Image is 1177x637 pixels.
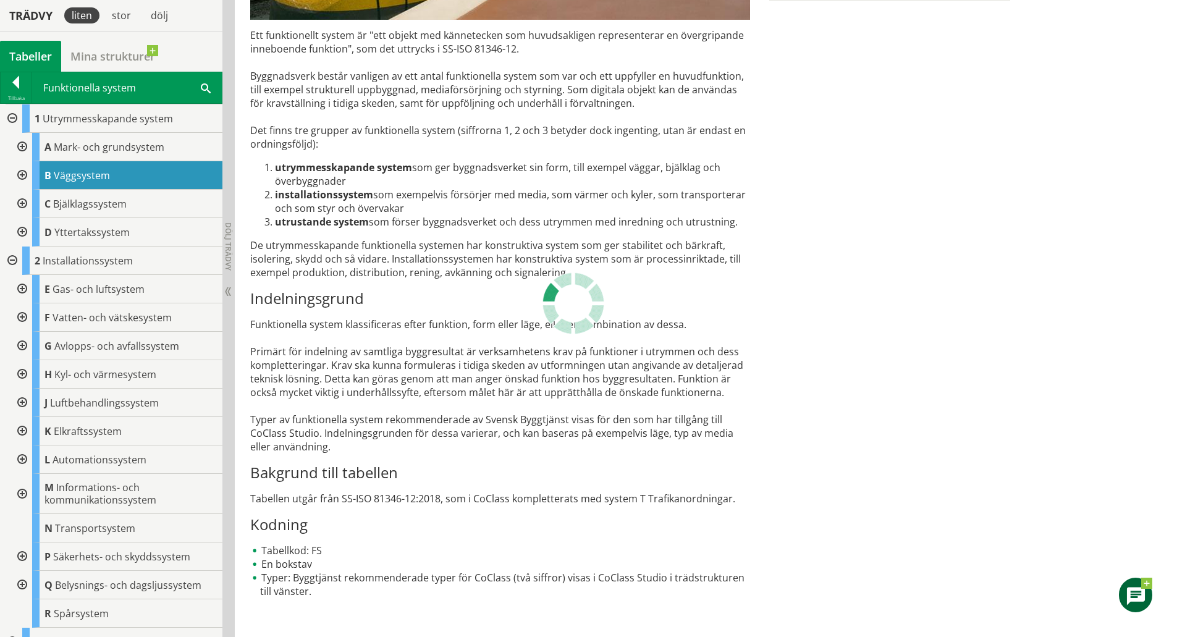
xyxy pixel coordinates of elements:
[54,226,130,239] span: Yttertakssystem
[53,453,146,466] span: Automationssystem
[10,161,222,190] div: Gå till informationssidan för CoClass Studio
[44,396,48,410] span: J
[54,368,156,381] span: Kyl- och värmesystem
[53,282,145,296] span: Gas- och luftsystem
[10,360,222,389] div: Gå till informationssidan för CoClass Studio
[10,542,222,571] div: Gå till informationssidan för CoClass Studio
[44,368,52,381] span: H
[201,81,211,94] span: Sök i tabellen
[61,41,164,72] a: Mina strukturer
[53,197,127,211] span: Bjälklagssystem
[44,481,156,507] span: Informations- och kommunikationssystem
[54,424,122,438] span: Elkraftssystem
[44,607,51,620] span: R
[104,7,138,23] div: stor
[54,140,164,154] span: Mark- och grundsystem
[54,607,109,620] span: Spårsystem
[275,161,750,188] li: som ger byggnadsverket sin form, till exempel väggar, bjälklag och överbyggnader
[10,190,222,218] div: Gå till informationssidan för CoClass Studio
[43,112,173,125] span: Utrymmesskapande system
[250,28,750,598] div: Ett funktionellt system är "ett objekt med kännetecken som huvudsakligen representerar en övergri...
[44,481,54,494] span: M
[10,275,222,303] div: Gå till informationssidan för CoClass Studio
[44,424,51,438] span: K
[275,215,750,229] li: som förser byggnadsverket och dess utrymmen med inredning och utrustning.
[44,226,52,239] span: D
[2,9,59,22] div: Trädvy
[44,169,51,182] span: B
[44,282,50,296] span: E
[10,571,222,599] div: Gå till informationssidan för CoClass Studio
[275,215,369,229] strong: utrustande system
[53,311,172,324] span: Vatten- och vätskesystem
[250,289,750,308] h3: Indelningsgrund
[10,445,222,474] div: Gå till informationssidan för CoClass Studio
[223,222,234,271] span: Dölj trädvy
[10,599,222,628] div: Gå till informationssidan för CoClass Studio
[275,188,750,215] li: som exempelvis försörjer med media, som värmer och kyler, som trans­porterar och som styr och öve...
[10,514,222,542] div: Gå till informationssidan för CoClass Studio
[10,332,222,360] div: Gå till informationssidan för CoClass Studio
[250,463,750,482] h3: Bakgrund till tabellen
[50,396,159,410] span: Luftbehandlingssystem
[43,254,133,268] span: Installationssystem
[250,571,750,598] li: Typer: Byggtjänst rekommenderade typer för CoClass (två siffror) visas i CoClass Studio i trädstr...
[44,578,53,592] span: Q
[32,72,222,103] div: Funktionella system
[35,112,40,125] span: 1
[44,521,53,535] span: N
[44,550,51,563] span: P
[275,188,373,201] strong: installationssystem
[143,7,175,23] div: dölj
[250,515,750,534] h3: Kodning
[250,557,750,571] li: En bokstav
[275,161,412,174] strong: utrymmesskapande system
[55,521,135,535] span: Transportsystem
[64,7,99,23] div: liten
[10,389,222,417] div: Gå till informationssidan för CoClass Studio
[44,197,51,211] span: C
[1,93,32,103] div: Tillbaka
[53,550,190,563] span: Säkerhets- och skyddssystem
[55,578,201,592] span: Belysnings- och dagsljussystem
[44,339,52,353] span: G
[44,311,50,324] span: F
[10,474,222,514] div: Gå till informationssidan för CoClass Studio
[44,453,50,466] span: L
[542,272,604,334] img: Laddar
[35,254,40,268] span: 2
[44,140,51,154] span: A
[10,417,222,445] div: Gå till informationssidan för CoClass Studio
[10,133,222,161] div: Gå till informationssidan för CoClass Studio
[10,218,222,247] div: Gå till informationssidan för CoClass Studio
[10,303,222,332] div: Gå till informationssidan för CoClass Studio
[54,339,179,353] span: Avlopps- och avfallssystem
[54,169,110,182] span: Väggsystem
[250,544,750,557] li: Tabellkod: FS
